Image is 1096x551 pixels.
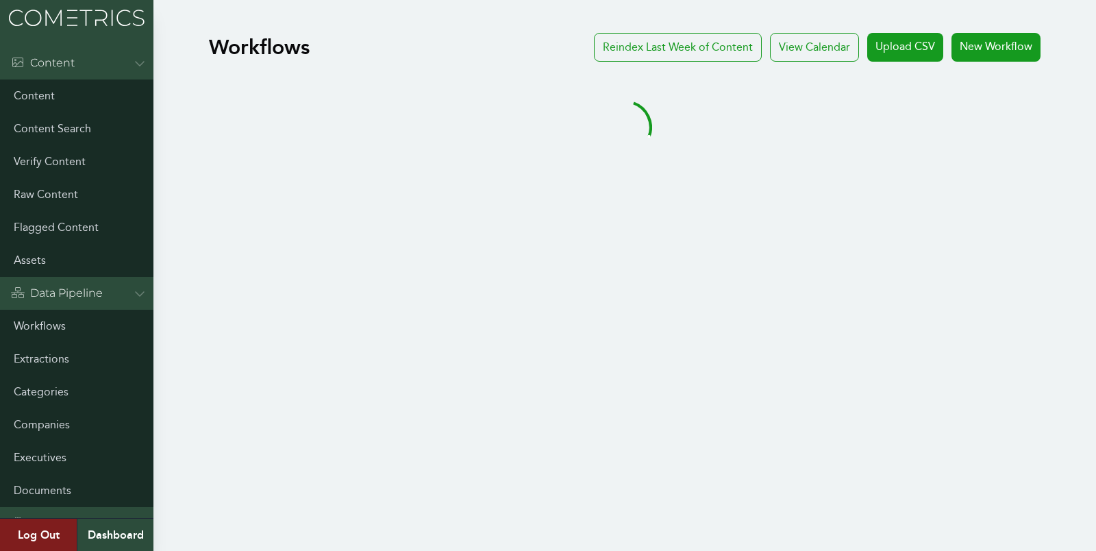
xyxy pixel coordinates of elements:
svg: audio-loading [597,100,652,155]
a: Dashboard [77,519,153,551]
a: Upload CSV [867,33,943,62]
div: Admin [11,515,67,532]
div: Content [11,55,75,71]
div: Data Pipeline [11,285,103,302]
h1: Workflows [209,35,310,60]
div: View Calendar [770,33,859,62]
a: Reindex Last Week of Content [594,33,762,62]
a: New Workflow [951,33,1041,62]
